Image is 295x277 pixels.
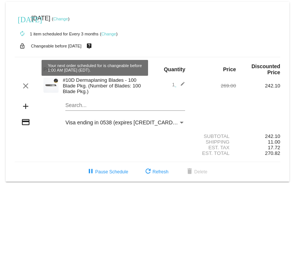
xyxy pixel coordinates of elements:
[236,83,280,89] div: 242.10
[31,44,82,48] small: Changeable before [DATE]
[53,17,68,21] a: Change
[192,83,236,89] div: 269.00
[144,169,168,174] span: Refresh
[65,119,185,125] mat-select: Payment Method
[18,41,27,51] mat-icon: lock_open
[15,32,99,36] small: 1 item scheduled for Every 3 months
[192,133,236,139] div: Subtotal
[192,139,236,145] div: Shipping
[59,77,147,94] div: #10D Dermaplaning Blades - 100 Blade Pkg. (Number of Blades: 100 Blade Pkg.)
[18,14,27,23] mat-icon: [DATE]
[192,145,236,150] div: Est. Tax
[185,167,194,176] mat-icon: delete
[65,103,185,109] input: Search...
[86,167,95,176] mat-icon: pause
[176,81,185,90] mat-icon: edit
[268,145,280,150] span: 17.72
[185,169,207,174] span: Delete
[101,32,116,36] a: Change
[223,66,236,72] strong: Price
[268,139,280,145] span: 11.00
[144,167,153,176] mat-icon: refresh
[164,66,185,72] strong: Quantity
[252,63,280,75] strong: Discounted Price
[21,102,30,111] mat-icon: add
[43,78,59,93] img: dermaplanepro-10d-dermaplaning-blade-close-up.png
[18,29,27,38] mat-icon: autorenew
[65,119,192,125] span: Visa ending in 0538 (expires [CREDIT_CARD_DATA])
[172,82,185,87] span: 1
[21,118,30,127] mat-icon: credit_card
[52,17,70,21] small: ( )
[21,81,30,90] mat-icon: clear
[86,169,128,174] span: Pause Schedule
[192,150,236,156] div: Est. Total
[179,165,213,179] button: Delete
[137,165,175,179] button: Refresh
[265,150,280,156] span: 270.82
[100,32,118,36] small: ( )
[236,133,280,139] div: 242.10
[80,165,134,179] button: Pause Schedule
[85,41,94,51] mat-icon: live_help
[43,66,63,72] strong: Product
